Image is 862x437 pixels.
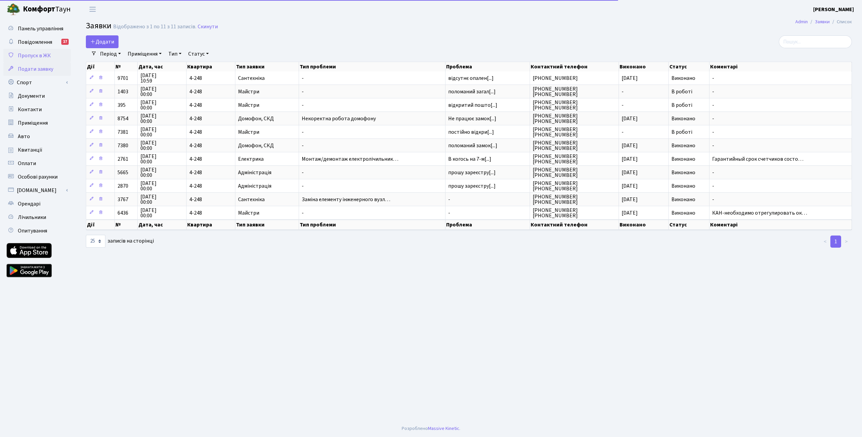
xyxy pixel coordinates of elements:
[795,18,808,25] a: Admin
[712,129,849,135] span: -
[448,128,494,136] span: постійно відкри[...]
[622,155,638,163] span: [DATE]
[140,73,184,84] span: [DATE] 10:59
[299,220,445,230] th: Тип проблеми
[189,89,232,94] span: 4-248
[712,102,849,108] span: -
[669,220,709,230] th: Статус
[23,4,71,15] span: Таун
[302,116,442,121] span: Некоректна робота домофону
[533,167,616,178] span: [PHONE_NUMBER] [PHONE_NUMBER]
[671,101,692,109] span: В роботі
[118,115,128,122] span: 8754
[18,146,42,154] span: Квитанції
[238,129,296,135] span: Майстри
[533,208,616,218] span: [PHONE_NUMBER] [PHONE_NUMBER]
[18,25,63,32] span: Панель управління
[166,48,184,60] a: Тип
[302,89,442,94] span: -
[86,235,105,248] select: записів на сторінці
[302,197,442,202] span: Заміна елементу інженерного вузл…
[3,224,71,238] a: Опитування
[140,86,184,97] span: [DATE] 00:00
[18,227,47,235] span: Опитування
[189,102,232,108] span: 4-248
[3,211,71,224] a: Лічильники
[189,156,232,162] span: 4-248
[86,220,115,230] th: Дії
[302,129,442,135] span: -
[238,197,296,202] span: Сантехніка
[118,209,128,217] span: 6436
[86,235,154,248] label: записів на сторінці
[18,200,40,208] span: Орендарі
[830,18,852,26] li: Список
[86,62,115,71] th: Дії
[671,196,695,203] span: Виконано
[622,209,638,217] span: [DATE]
[118,88,128,95] span: 1403
[671,128,692,136] span: В роботі
[671,209,695,217] span: Виконано
[302,143,442,148] span: -
[189,170,232,175] span: 4-248
[7,3,20,16] img: logo.png
[18,214,46,221] span: Лічильники
[712,183,849,189] span: -
[3,22,71,35] a: Панель управління
[18,119,48,127] span: Приміщення
[118,169,128,176] span: 5665
[448,197,527,202] span: -
[445,220,530,230] th: Проблема
[140,127,184,137] span: [DATE] 00:00
[622,142,638,149] span: [DATE]
[3,184,71,197] a: [DOMAIN_NAME]
[671,88,692,95] span: В роботі
[118,155,128,163] span: 2761
[299,62,445,71] th: Тип проблеми
[448,169,496,176] span: прошу зареєстру[...]
[238,75,296,81] span: Сантехніка
[90,38,114,45] span: Додати
[18,38,52,46] span: Повідомлення
[140,140,184,151] span: [DATE] 00:00
[189,210,232,216] span: 4-248
[671,155,695,163] span: Виконано
[238,102,296,108] span: Майстри
[118,128,128,136] span: 7381
[18,106,42,113] span: Контакти
[813,6,854,13] b: [PERSON_NAME]
[187,220,235,230] th: Квартира
[140,208,184,218] span: [DATE] 00:00
[622,182,638,190] span: [DATE]
[61,39,69,45] div: 17
[3,35,71,49] a: Повідомлення17
[671,169,695,176] span: Виконано
[238,143,296,148] span: Домофон, СКД
[18,133,30,140] span: Авто
[189,116,232,121] span: 4-248
[533,100,616,111] span: [PHONE_NUMBER] [PHONE_NUMBER]
[18,173,58,181] span: Особові рахунки
[671,142,695,149] span: Виконано
[302,102,442,108] span: -
[448,155,491,163] span: В когось на 7-м[...]
[830,236,841,248] a: 1
[448,142,497,149] span: поломаний замок[...]
[118,196,128,203] span: 3767
[140,194,184,205] span: [DATE] 00:00
[118,101,126,109] span: 395
[815,18,830,25] a: Заявки
[785,15,862,29] nav: breadcrumb
[779,35,852,48] input: Пошук...
[3,197,71,211] a: Орендарі
[198,24,218,30] a: Скинути
[3,130,71,143] a: Авто
[302,183,442,189] span: -
[533,181,616,191] span: [PHONE_NUMBER] [PHONE_NUMBER]
[445,62,530,71] th: Проблема
[238,89,296,94] span: Майстри
[140,167,184,178] span: [DATE] 00:00
[448,74,494,82] span: відсутнє опален[...]
[671,74,695,82] span: Виконано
